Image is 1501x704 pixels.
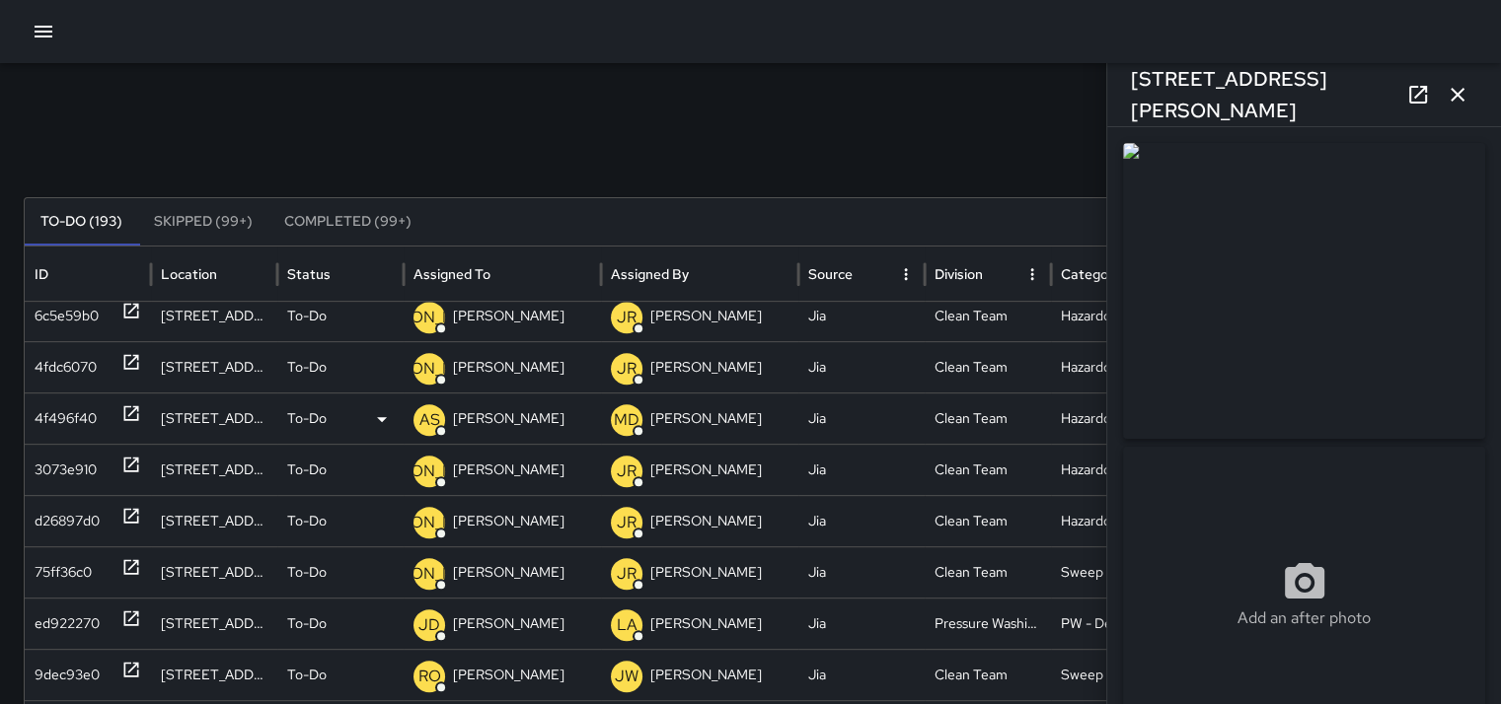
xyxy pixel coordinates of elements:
div: Source [808,265,853,283]
div: 3073e910 [35,445,97,495]
p: RO [418,665,441,688]
p: MD [614,408,639,432]
div: 14 Larkin Street [151,649,277,700]
button: Source column menu [892,260,920,288]
div: Assigned By [611,265,689,283]
div: Pressure Washing [925,598,1051,649]
div: Jia [798,290,925,341]
p: [PERSON_NAME] [365,306,494,329]
div: Clean Team [925,495,1051,546]
div: 4fdc6070 [35,342,97,392]
div: Jia [798,444,925,495]
p: [PERSON_NAME] [453,547,564,598]
div: Clean Team [925,392,1051,444]
div: Jia [798,392,925,444]
p: [PERSON_NAME] [453,393,564,444]
p: To-Do [287,650,327,700]
p: [PERSON_NAME] [650,393,762,444]
div: 100 Fulton Street [151,495,277,546]
p: AS [419,408,440,432]
div: 75ff36c0 [35,547,92,598]
div: Jia [798,495,925,546]
p: [PERSON_NAME] [453,496,564,546]
p: To-Do [287,496,327,546]
div: Clean Team [925,444,1051,495]
div: Jia [798,546,925,598]
div: Clean Team [925,649,1051,700]
p: [PERSON_NAME] [453,598,564,649]
div: Jia [798,649,925,700]
p: To-Do [287,342,327,392]
p: JD [418,613,440,637]
p: [PERSON_NAME] [365,459,494,483]
p: [PERSON_NAME] [650,445,762,495]
div: d26897d0 [35,496,100,546]
div: Sweep [1051,649,1177,700]
p: [PERSON_NAME] [365,562,494,586]
div: 1150 Market Street [151,341,277,392]
div: Hazardous Waste [1051,341,1177,392]
div: Hazardous Waste [1051,392,1177,444]
p: [PERSON_NAME] [365,511,494,534]
p: [PERSON_NAME] [650,650,762,700]
div: Clean Team [925,546,1051,598]
div: Clean Team [925,341,1051,392]
p: JR [617,306,637,329]
p: [PERSON_NAME] [453,650,564,700]
p: [PERSON_NAME] [650,342,762,392]
p: [PERSON_NAME] [650,496,762,546]
div: 6c5e59b0 [35,291,99,341]
p: [PERSON_NAME] [453,291,564,341]
div: Status [287,265,331,283]
div: Hazardous Waste [1051,444,1177,495]
div: Clean Team [925,290,1051,341]
div: PW - Deep Clean [1051,598,1177,649]
p: JR [617,459,637,483]
p: To-Do [287,393,327,444]
div: Category [1061,265,1120,283]
div: Jia [798,341,925,392]
p: To-Do [287,445,327,495]
div: ID [35,265,48,283]
div: 3537 Fulton Street [151,444,277,495]
p: To-Do [287,547,327,598]
div: Sweep [1051,546,1177,598]
div: Division [935,265,983,283]
p: JR [617,562,637,586]
p: To-Do [287,291,327,341]
p: [PERSON_NAME] [650,598,762,649]
p: JR [617,357,637,381]
button: Division column menu [1018,260,1046,288]
div: ed922270 [35,598,100,649]
p: [PERSON_NAME] [453,342,564,392]
button: Completed (99+) [268,198,427,246]
div: 9dec93e0 [35,650,100,700]
p: JR [617,511,637,534]
p: LA [617,613,638,637]
p: [PERSON_NAME] [650,547,762,598]
p: [PERSON_NAME] [365,357,494,381]
div: Jia [798,598,925,649]
div: 37 Grove Street [151,598,277,649]
p: [PERSON_NAME] [650,291,762,341]
button: Skipped (99+) [138,198,268,246]
div: 77 Van Ness Avenue [151,392,277,444]
p: [PERSON_NAME] [453,445,564,495]
div: 147 Fulton Street [151,546,277,598]
p: To-Do [287,598,327,649]
button: To-Do (193) [25,198,138,246]
p: JW [615,665,638,688]
div: Location [161,265,217,283]
div: Hazardous Waste [1051,290,1177,341]
div: Assigned To [413,265,490,283]
div: Hazardous Waste [1051,495,1177,546]
div: 1150 Market Street [151,290,277,341]
div: 4f496f40 [35,393,97,444]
